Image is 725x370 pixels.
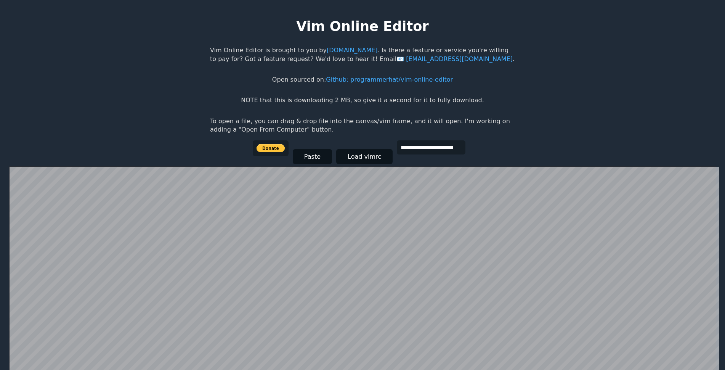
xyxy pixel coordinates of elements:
a: [DOMAIN_NAME] [327,47,378,54]
p: Vim Online Editor is brought to you by . Is there a feature or service you're willing to pay for?... [210,46,515,63]
h1: Vim Online Editor [296,17,428,35]
button: Paste [293,149,332,164]
p: NOTE that this is downloading 2 MB, so give it a second for it to fully download. [241,96,484,105]
a: Github: programmerhat/vim-online-editor [326,76,453,83]
button: Load vimrc [336,149,393,164]
p: Open sourced on: [272,76,453,84]
p: To open a file, you can drag & drop file into the canvas/vim frame, and it will open. I'm working... [210,117,515,134]
a: [EMAIL_ADDRESS][DOMAIN_NAME] [396,55,513,63]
